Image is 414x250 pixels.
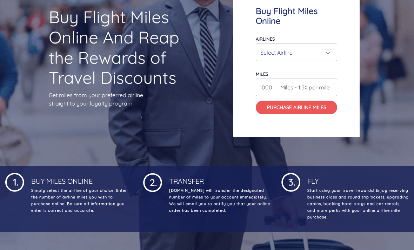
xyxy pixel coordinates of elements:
[277,83,330,92] span: Miles - 1.5¢ per mile
[168,188,271,214] p: [DOMAIN_NAME] will transfer the designated number of miles to your account immediately. We will e...
[260,46,328,60] div: Select Airline
[143,172,162,192] img: 1
[256,101,337,115] button: Purchase Airline Miles
[306,172,409,186] h4: Fly
[49,91,181,108] p: Get miles from your preferred airline straight to your loyalty program
[281,172,300,192] img: 1
[30,172,133,186] h4: Buy Miles Online
[256,72,268,77] label: miles
[30,188,133,214] p: Simply select the airline of your choice. Enter the number of airline miles you wish to purchase ...
[256,6,337,27] h4: Buy Flight Miles Online
[306,188,409,221] p: Start using your travel rewards! Enjoy reserving business class and round trip tickets, upgrading...
[256,44,337,61] button: Select Airline
[49,7,181,88] h1: Buy Flight Miles Online And Reap the Rewards of Travel Discounts
[256,36,275,42] label: Airlines
[168,172,271,186] h4: Transfer
[5,172,24,192] img: 1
